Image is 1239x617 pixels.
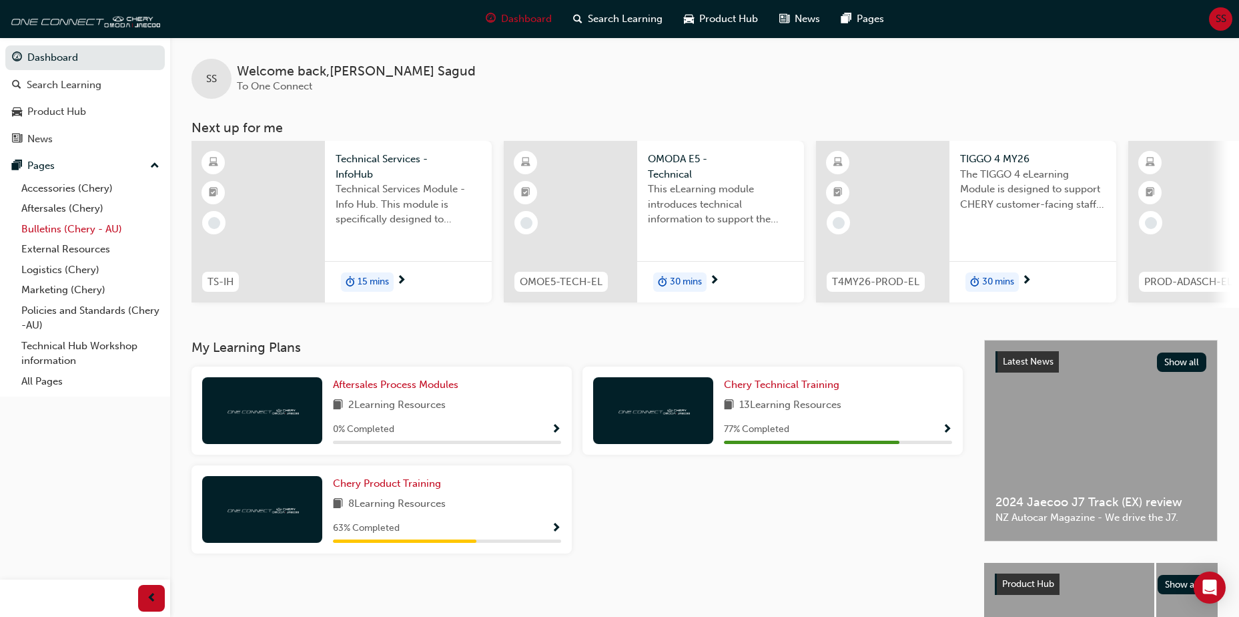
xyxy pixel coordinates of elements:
span: duration-icon [658,274,667,291]
span: Search Learning [588,11,663,27]
a: pages-iconPages [831,5,895,33]
span: 77 % Completed [724,422,789,437]
span: News [795,11,820,27]
span: learningResourceType_ELEARNING-icon [1146,154,1155,172]
span: learningRecordVerb_NONE-icon [208,217,220,229]
span: Welcome back , [PERSON_NAME] Sagud [237,64,476,79]
span: Product Hub [699,11,758,27]
span: next-icon [1021,275,1031,287]
span: booktick-icon [209,184,218,202]
span: next-icon [709,275,719,287]
img: oneconnect [226,404,299,417]
span: next-icon [396,275,406,287]
span: Show Progress [942,424,952,436]
a: OMOE5-TECH-ELOMODA E5 - TechnicalThis eLearning module introduces technical information to suppor... [504,141,804,302]
span: This eLearning module introduces technical information to support the entry-level knowledge requi... [648,182,793,227]
a: car-iconProduct Hub [673,5,769,33]
span: car-icon [12,106,22,118]
span: car-icon [684,11,694,27]
span: Chery Technical Training [724,379,839,391]
span: prev-icon [147,590,157,607]
span: PROD-ADASCH-EL [1144,274,1232,290]
a: News [5,127,165,152]
span: Product Hub [1002,578,1054,590]
a: search-iconSearch Learning [562,5,673,33]
span: book-icon [333,397,343,414]
span: NZ Autocar Magazine - We drive the J7. [995,510,1206,526]
span: 0 % Completed [333,422,394,437]
span: 30 mins [670,274,702,290]
div: News [27,132,53,147]
span: Technical Services Module - Info Hub. This module is specifically designed to address the require... [336,182,481,227]
h3: My Learning Plans [191,340,963,355]
span: pages-icon [841,11,851,27]
span: booktick-icon [1146,184,1155,202]
span: learningRecordVerb_NONE-icon [1145,217,1157,229]
a: Chery Product Training [333,476,446,491]
a: Search Learning [5,73,165,97]
span: news-icon [12,134,22,146]
span: guage-icon [486,11,496,27]
a: Chery Technical Training [724,377,845,393]
a: Marketing (Chery) [16,280,165,300]
h3: Next up for me [170,120,1239,136]
span: SS [1216,11,1226,27]
span: learningResourceType_ELEARNING-icon [521,154,530,172]
span: guage-icon [12,52,22,64]
span: TS-IH [208,274,234,290]
span: 2024 Jaecoo J7 Track (EX) review [995,495,1206,510]
span: 15 mins [358,274,389,290]
span: learningResourceType_ELEARNING-icon [209,154,218,172]
button: DashboardSearch LearningProduct HubNews [5,43,165,154]
button: Show Progress [551,421,561,438]
span: Pages [857,11,884,27]
a: news-iconNews [769,5,831,33]
a: Policies and Standards (Chery -AU) [16,300,165,336]
span: Aftersales Process Modules [333,379,458,391]
span: pages-icon [12,160,22,172]
span: 8 Learning Resources [348,496,446,513]
a: guage-iconDashboard [475,5,562,33]
a: Bulletins (Chery - AU) [16,219,165,240]
a: T4MY26-PROD-ELTIGGO 4 MY26The TIGGO 4 eLearning Module is designed to support CHERY customer-faci... [816,141,1116,302]
a: All Pages [16,371,165,392]
a: Aftersales (Chery) [16,198,165,219]
a: Dashboard [5,45,165,70]
a: External Resources [16,239,165,260]
button: SS [1209,7,1232,31]
span: Chery Product Training [333,477,441,489]
span: Show Progress [551,523,561,535]
span: learningRecordVerb_NONE-icon [833,217,845,229]
span: The TIGGO 4 eLearning Module is designed to support CHERY customer-facing staff with the product ... [960,167,1106,212]
div: Pages [27,158,55,174]
a: Product HubShow all [995,574,1207,595]
span: SS [206,71,217,87]
span: 13 Learning Resources [739,397,841,414]
a: Latest NewsShow all2024 Jaecoo J7 Track (EX) reviewNZ Autocar Magazine - We drive the J7. [984,340,1218,542]
button: Show Progress [942,421,952,438]
div: Search Learning [27,77,101,93]
span: OMODA E5 - Technical [648,152,793,182]
span: news-icon [779,11,789,27]
button: Pages [5,154,165,178]
span: book-icon [333,496,343,513]
span: Show Progress [551,424,561,436]
span: 30 mins [982,274,1014,290]
a: Logistics (Chery) [16,260,165,280]
span: duration-icon [970,274,979,291]
span: To One Connect [237,80,312,92]
img: oneconnect [226,503,299,516]
a: Aftersales Process Modules [333,377,464,393]
div: Product Hub [27,104,86,120]
span: TIGGO 4 MY26 [960,152,1106,167]
span: search-icon [573,11,582,27]
span: up-icon [150,158,159,175]
a: Accessories (Chery) [16,178,165,199]
span: Latest News [1003,356,1054,367]
span: Technical Services - InfoHub [336,152,481,182]
a: TS-IHTechnical Services - InfoHubTechnical Services Module - Info Hub. This module is specificall... [191,141,492,302]
span: booktick-icon [833,184,843,202]
span: T4MY26-PROD-EL [832,274,919,290]
span: search-icon [12,79,21,91]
